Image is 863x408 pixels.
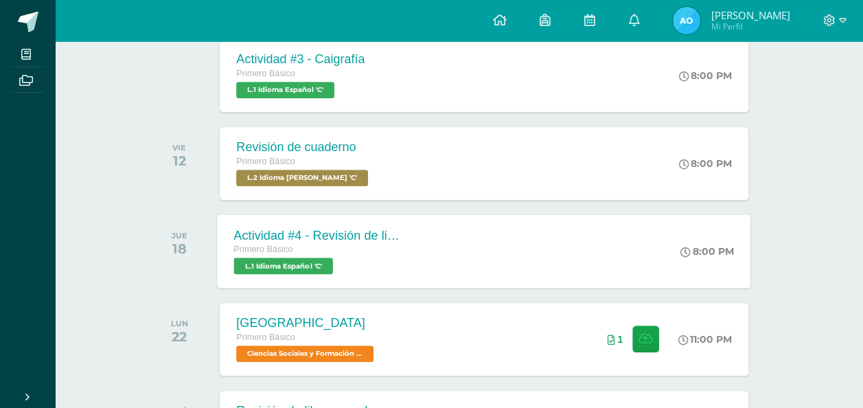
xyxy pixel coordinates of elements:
[673,7,700,34] img: af88cd6d0a1b71fbfb1ca39a398fa5d4.png
[711,21,790,32] span: Mi Perfil
[236,140,371,155] div: Revisión de cuaderno
[679,69,732,82] div: 8:00 PM
[234,245,293,254] span: Primero Básico
[617,334,623,345] span: 1
[234,228,400,242] div: Actividad #4 - Revisión de libro
[171,328,188,345] div: 22
[172,143,186,152] div: VIE
[711,8,790,22] span: [PERSON_NAME]
[236,82,334,98] span: L.1 Idioma Español 'C'
[172,152,186,169] div: 12
[172,231,187,240] div: JUE
[678,333,732,345] div: 11:00 PM
[236,69,295,78] span: Primero Básico
[234,258,333,274] span: L.1 Idioma Español 'C'
[679,157,732,170] div: 8:00 PM
[172,240,187,257] div: 18
[236,332,295,342] span: Primero Básico
[236,157,295,166] span: Primero Básico
[236,52,365,67] div: Actividad #3 - Caigrafía
[236,345,373,362] span: Ciencias Sociales y Formación Ciudadana 'C'
[681,245,735,258] div: 8:00 PM
[236,316,377,330] div: [GEOGRAPHIC_DATA]
[236,170,368,186] span: L.2 Idioma Maya Kaqchikel 'C'
[607,334,623,345] div: Archivos entregados
[171,319,188,328] div: LUN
